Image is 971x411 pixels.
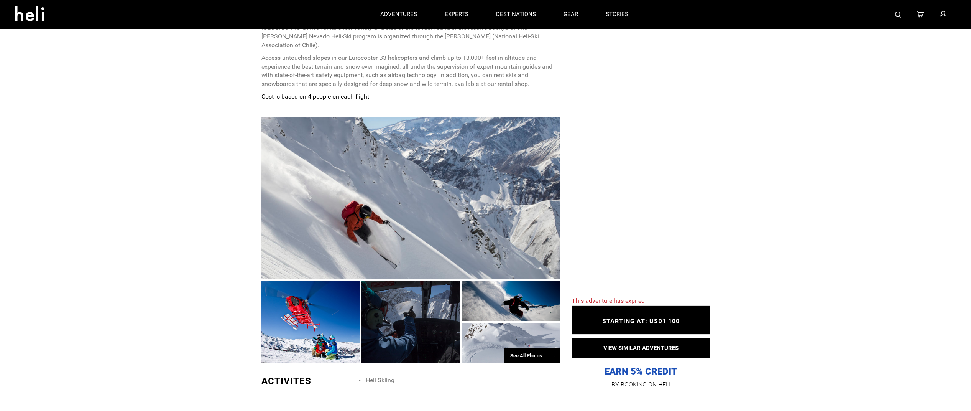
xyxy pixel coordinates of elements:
[572,297,645,304] span: This adventure has expired
[380,10,417,18] p: adventures
[261,54,560,89] p: Access untouched slopes in our Eurocopter B3 helicopters and climb up to 13,000+ feet in altitude...
[366,376,394,384] span: Heli Skiing
[552,353,557,358] span: →
[602,317,680,325] span: STARTING AT: USD1,100
[504,348,560,363] div: See All Photos
[445,10,468,18] p: experts
[572,338,710,358] button: VIEW SIMILAR ADVENTURES
[261,93,371,100] strong: Cost is based on 4 people on each flight.
[895,12,901,18] img: search-bar-icon.svg
[496,10,536,18] p: destinations
[572,379,710,390] p: BY BOOKING ON HELI
[261,375,353,388] div: ACTIVITES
